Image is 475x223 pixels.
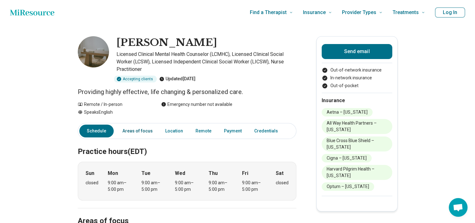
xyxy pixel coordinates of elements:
div: Remote / In-person [78,101,149,108]
h2: Insurance [322,97,392,104]
li: Blue Cross Blue Shield – [US_STATE] [322,136,392,151]
button: Send email [322,44,392,59]
li: Optum – [US_STATE] [322,182,374,191]
button: Log In [435,7,465,17]
div: When does the program meet? [78,162,296,201]
strong: Mon [108,170,118,177]
p: Licensed Clinical Mental Health Counselor (LCMHC), Licensed Clinical Social Worker (LCSW), Licens... [116,51,296,73]
strong: Sun [86,170,94,177]
li: Out-of-network insurance [322,67,392,73]
div: 9:00 am – 5:00 pm [175,180,199,193]
div: Speaks English [78,109,149,116]
h1: [PERSON_NAME] [116,36,217,49]
a: Credentials [250,125,285,137]
strong: Tue [141,170,151,177]
strong: Sat [276,170,284,177]
a: Payment [220,125,245,137]
strong: Thu [209,170,218,177]
a: Areas of focus [119,125,156,137]
a: Schedule [79,125,114,137]
li: Aetna – [US_STATE] [322,108,373,116]
a: Home page [10,6,54,19]
strong: Wed [175,170,185,177]
span: Find a Therapist [250,8,287,17]
div: 9:00 am – 5:00 pm [108,180,132,193]
span: Treatments [393,8,419,17]
p: Providing highly effective, life changing & personalized care. [78,87,296,96]
img: Leslie Goodhue, Licensed Clinical Mental Health Counselor (LCMHC) [78,36,109,67]
div: 9:00 am – 5:00 pm [209,180,233,193]
li: All Way Health Partners – [US_STATE] [322,119,392,134]
a: Open chat [449,198,468,217]
h2: Practice hours (EDT) [78,131,296,157]
ul: Payment options [322,67,392,89]
li: Harvard Pilgrim Health – [US_STATE] [322,165,392,180]
div: Accepting clients [114,76,157,82]
div: Updated [DATE] [159,76,195,82]
div: closed [276,180,289,186]
span: Insurance [303,8,326,17]
strong: Fri [242,170,248,177]
li: In-network insurance [322,75,392,81]
div: 9:00 am – 5:00 pm [242,180,266,193]
a: Location [161,125,187,137]
span: Provider Types [342,8,376,17]
a: Remote [192,125,215,137]
div: closed [86,180,98,186]
div: Emergency number not available [161,101,232,108]
li: Cigna – [US_STATE] [322,154,372,162]
div: 9:00 am – 5:00 pm [141,180,166,193]
li: Out-of-pocket [322,82,392,89]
